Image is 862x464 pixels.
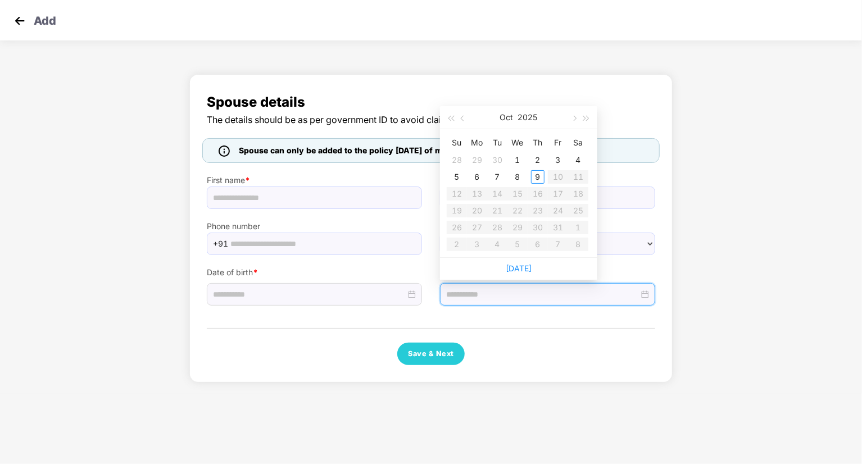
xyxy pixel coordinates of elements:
button: Save & Next [397,343,465,365]
td: 2025-10-05 [447,169,467,185]
th: Fr [548,134,568,152]
div: 3 [551,153,565,167]
td: 2025-10-06 [467,169,487,185]
div: 6 [470,170,484,184]
td: 2025-10-03 [548,152,568,169]
p: Add [34,12,56,26]
label: First name [207,174,422,186]
button: 2025 [518,106,538,129]
div: 30 [491,153,504,167]
th: We [507,134,528,152]
td: 2025-10-01 [507,152,528,169]
th: Th [528,134,548,152]
div: 5 [450,170,464,184]
a: [DATE] [506,263,532,273]
div: 7 [491,170,504,184]
span: +91 [213,235,228,252]
span: Spouse can only be added to the policy [DATE] of marriage. [239,144,472,157]
img: svg+xml;base64,PHN2ZyB4bWxucz0iaHR0cDovL3d3dy53My5vcmcvMjAwMC9zdmciIHdpZHRoPSIzMCIgaGVpZ2h0PSIzMC... [11,12,28,29]
div: 4 [571,153,585,167]
td: 2025-10-07 [487,169,507,185]
span: The details should be as per government ID to avoid claim rejections. [207,113,655,127]
label: Phone number [207,220,422,233]
td: 2025-10-09 [528,169,548,185]
th: Sa [568,134,588,152]
div: 8 [511,170,524,184]
label: Date of birth [207,266,422,279]
th: Su [447,134,467,152]
div: 29 [470,153,484,167]
td: 2025-10-08 [507,169,528,185]
span: Spouse details [207,92,655,113]
div: 2 [531,153,545,167]
td: 2025-09-29 [467,152,487,169]
div: 9 [531,170,545,184]
button: Oct [500,106,514,129]
td: 2025-09-30 [487,152,507,169]
td: 2025-09-28 [447,152,467,169]
div: 1 [511,153,524,167]
th: Tu [487,134,507,152]
th: Mo [467,134,487,152]
td: 2025-10-04 [568,152,588,169]
td: 2025-10-02 [528,152,548,169]
div: 28 [450,153,464,167]
img: icon [219,145,230,157]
